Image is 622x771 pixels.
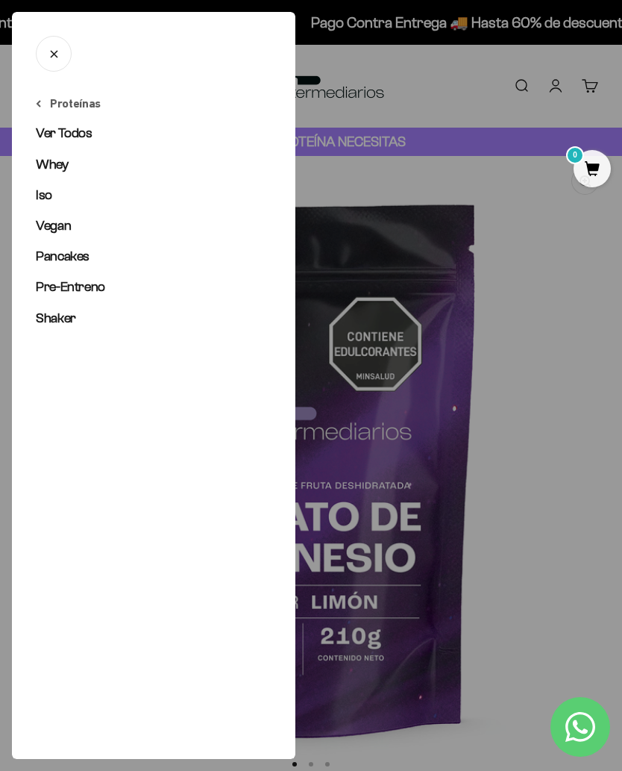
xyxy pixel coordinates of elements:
span: Vegan [36,218,71,233]
button: Enviar [243,257,309,283]
a: Pre-Entreno [36,278,271,296]
div: Comparativa con otros productos similares [18,194,309,220]
a: Whey [36,155,271,174]
a: Pancakes [36,247,271,266]
span: Pre-Entreno [36,279,105,294]
button: Cerrar [36,36,72,72]
p: Para decidirte a comprar este suplemento, ¿qué información específica sobre su pureza, origen o c... [18,24,309,92]
div: País de origen de ingredientes [18,134,309,160]
span: Whey [36,157,69,172]
span: Ver Todos [36,125,92,140]
span: Enviar [245,257,307,283]
a: 0 [574,162,611,178]
div: Detalles sobre ingredientes "limpios" [18,104,309,131]
a: Vegan [36,216,271,235]
div: Certificaciones de calidad [18,164,309,190]
span: Iso [36,187,52,202]
a: Ver Todos [36,124,271,143]
mark: 0 [566,146,584,164]
a: Iso [36,186,271,205]
button: Proteínas [36,96,101,112]
span: Pancakes [36,249,89,263]
a: Shaker [36,309,271,328]
span: Shaker [36,310,76,325]
input: Otra (por favor especifica) [49,225,307,249]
